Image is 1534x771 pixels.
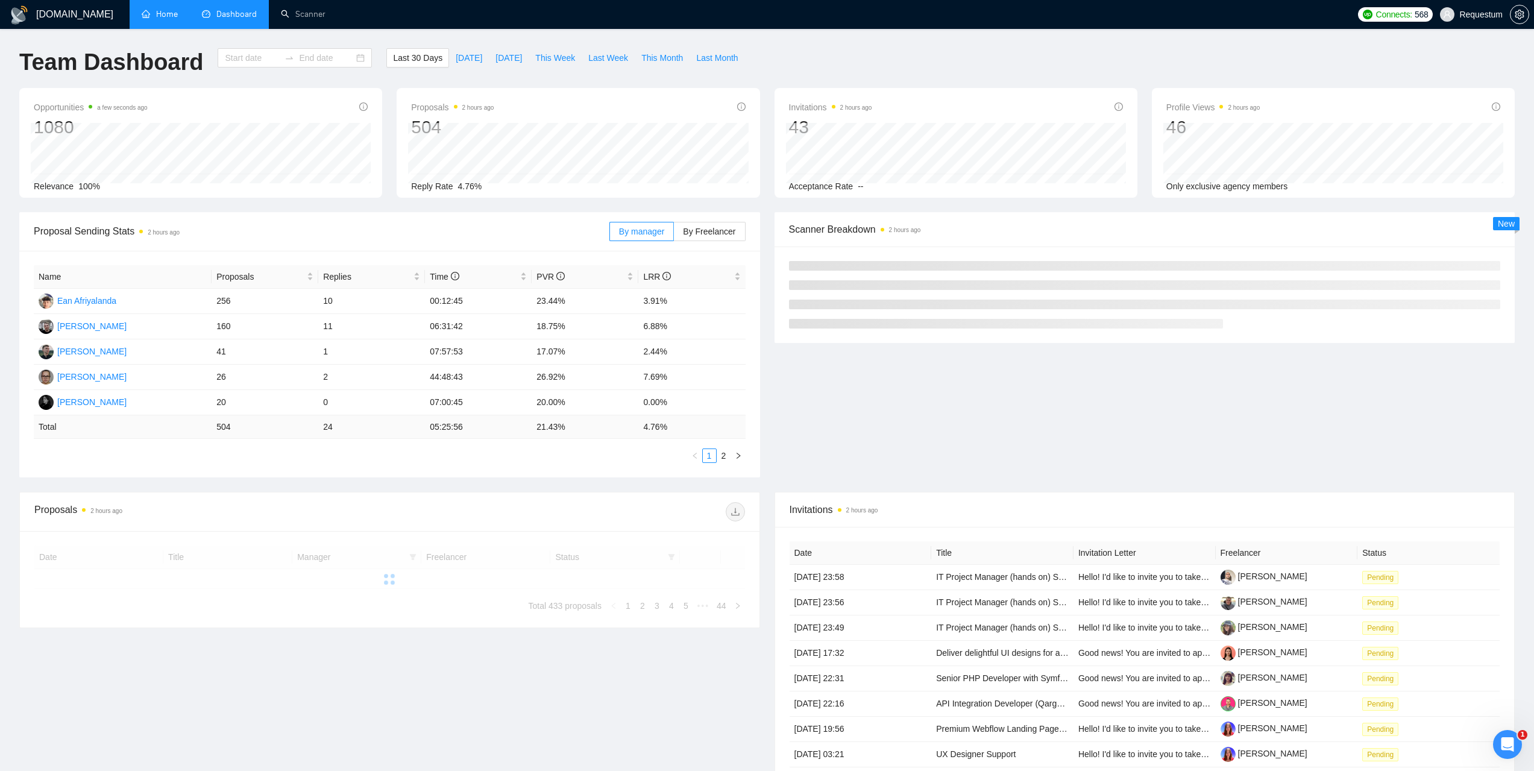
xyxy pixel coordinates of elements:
a: IT Project Manager (hands on) Social Media Platform Algorithms Backend Frontend UI/UX [936,597,1272,607]
td: 6.88% [638,314,745,339]
td: 2.44% [638,339,745,365]
td: IT Project Manager (hands on) Social Media Platform Algorithms Backend Frontend UI/UX [931,590,1073,615]
span: info-circle [359,102,368,111]
span: By Freelancer [683,227,735,236]
th: Status [1357,541,1500,565]
img: c1dXVIGPd-0L_jMNWxERsxYOoCRuvx4cnblj3KswycGlexsY2Efi8yzTWWIwJ-bvmP [1221,620,1236,635]
img: c1HaziVVVbnu0c2NasnjezSb6LXOIoutgjUNJZcFsvBUdEjYzUEv1Nryfg08A2i7jD [1221,646,1236,661]
img: c1Nc6HCaTIBhUKjqyLGbjya2Y3MaQAaCFMZeZ-tDvUA92rznFdOuvse-7MkyQCCSa3 [1221,595,1236,610]
th: Date [790,541,932,565]
a: Deliver delightful UI designs for a finance app [936,648,1106,658]
img: upwork-logo.png [1363,10,1372,19]
span: 100% [78,181,100,191]
span: 4.76% [458,181,482,191]
img: EA [39,294,54,309]
span: Pending [1362,672,1398,685]
span: This Week [535,51,575,65]
td: 21.43 % [532,415,638,439]
td: IT Project Manager (hands on) Social Media Platform Algorithms Backend Frontend UI/UX [931,565,1073,590]
td: 1 [318,339,425,365]
th: Name [34,265,212,289]
td: 4.76 % [638,415,745,439]
a: [PERSON_NAME] [1221,647,1307,657]
span: Pending [1362,748,1398,761]
a: AK[PERSON_NAME] [39,397,127,406]
span: PVR [536,272,565,282]
span: Proposal Sending Stats [34,224,609,239]
td: 07:57:53 [425,339,532,365]
td: 504 [212,415,318,439]
a: setting [1510,10,1529,19]
span: info-circle [737,102,746,111]
div: Ean Afriyalanda [57,294,116,307]
td: IT Project Manager (hands on) Social Media Platform Algorithms Backend Frontend UI/UX [931,615,1073,641]
li: Next Page [731,448,746,463]
button: Last Week [582,48,635,68]
th: Proposals [212,265,318,289]
a: [PERSON_NAME] [1221,749,1307,758]
span: info-circle [556,272,565,280]
span: info-circle [1114,102,1123,111]
td: 06:31:42 [425,314,532,339]
td: Senior PHP Developer with Symfony Expertise Needed [931,666,1073,691]
a: IT Project Manager (hands on) Social Media Platform Algorithms Backend Frontend UI/UX [936,623,1272,632]
span: swap-right [284,53,294,63]
a: Pending [1362,724,1403,734]
a: Pending [1362,597,1403,607]
div: [PERSON_NAME] [57,345,127,358]
span: 568 [1415,8,1428,21]
td: Total [34,415,212,439]
a: Pending [1362,572,1403,582]
li: Previous Page [688,448,702,463]
span: Invitations [790,502,1500,517]
button: setting [1510,5,1529,24]
td: 20.00% [532,390,638,415]
li: 1 [702,448,717,463]
span: Time [430,272,459,282]
th: Replies [318,265,425,289]
th: Freelancer [1216,541,1358,565]
div: [PERSON_NAME] [57,370,127,383]
td: [DATE] 22:16 [790,691,932,717]
td: API Integration Developer (Qargo TMS, Xero, Transport Exchange & AI Automation) [931,691,1073,717]
div: 46 [1166,116,1260,139]
div: 1080 [34,116,148,139]
span: Pending [1362,723,1398,736]
td: [DATE] 23:58 [790,565,932,590]
span: left [691,452,699,459]
span: Dashboard [216,9,257,19]
a: IT Project Manager (hands on) Social Media Platform Algorithms Backend Frontend UI/UX [936,572,1272,582]
a: Pending [1362,623,1403,632]
td: 10 [318,289,425,314]
td: 256 [212,289,318,314]
span: Last 30 Days [393,51,442,65]
a: Pending [1362,648,1403,658]
a: searchScanner [281,9,325,19]
td: 18.75% [532,314,638,339]
a: 1 [703,449,716,462]
img: IK [39,370,54,385]
td: 07:00:45 [425,390,532,415]
span: By manager [619,227,664,236]
span: Pending [1362,647,1398,660]
a: [PERSON_NAME] [1221,673,1307,682]
div: 43 [789,116,872,139]
button: right [731,448,746,463]
span: Only exclusive agency members [1166,181,1288,191]
span: New [1498,219,1515,228]
th: Invitation Letter [1073,541,1216,565]
td: 0 [318,390,425,415]
span: right [735,452,742,459]
a: Senior PHP Developer with Symfony Expertise Needed [936,673,1143,683]
span: [DATE] [495,51,522,65]
th: Title [931,541,1073,565]
img: c1mZwmIHZG2KEmQqZQ_J48Yl5X5ZOMWHBVb3CNtI1NpqgoZ09pOab8XDaQeGcrBnRG [1221,570,1236,585]
span: Scanner Breakdown [789,222,1501,237]
span: Profile Views [1166,100,1260,115]
span: This Month [641,51,683,65]
span: [DATE] [456,51,482,65]
td: 160 [212,314,318,339]
span: Pending [1362,622,1398,635]
td: [DATE] 03:21 [790,742,932,767]
td: 24 [318,415,425,439]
